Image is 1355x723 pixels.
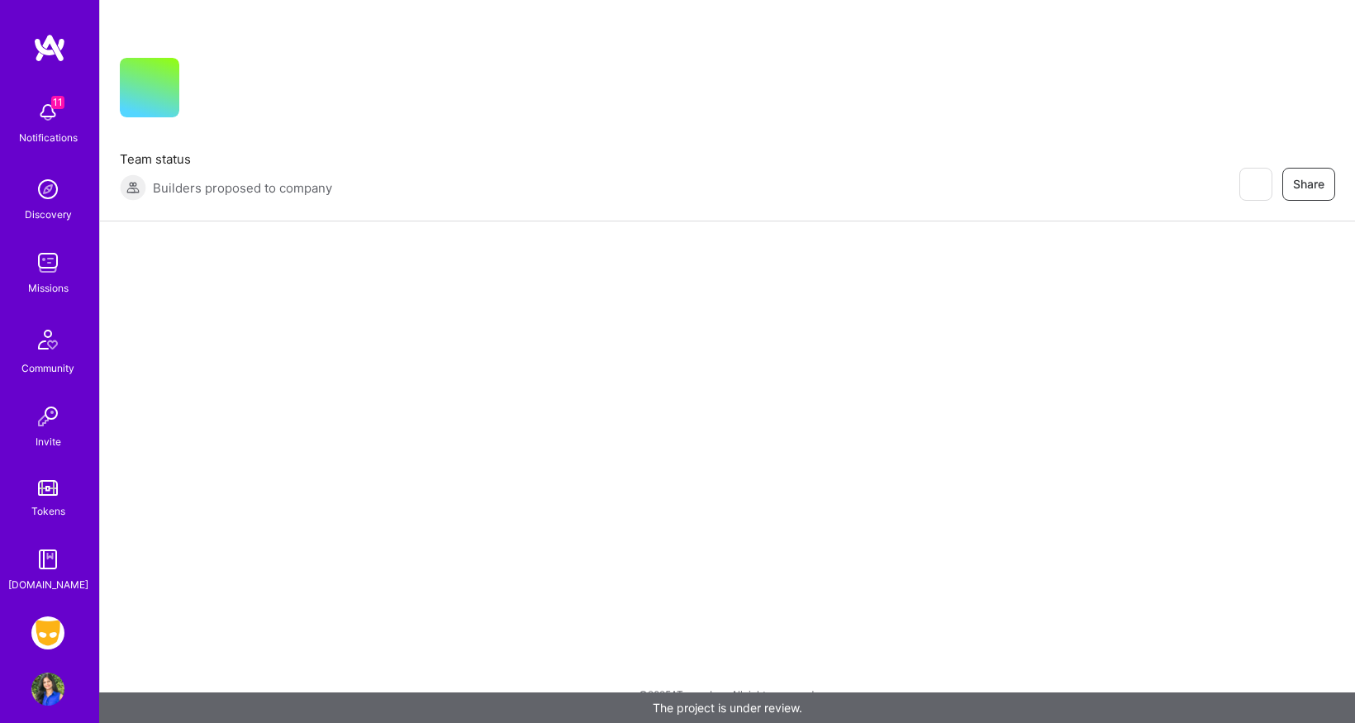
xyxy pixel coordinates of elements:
img: Community [28,320,68,359]
img: tokens [38,480,58,496]
div: Notifications [19,129,78,146]
a: User Avatar [27,673,69,706]
span: 11 [51,96,64,109]
div: [DOMAIN_NAME] [8,576,88,593]
div: Invite [36,433,61,450]
span: Team status [120,150,332,168]
img: Builders proposed to company [120,174,146,201]
img: Grindr: Data + FE + CyberSecurity + QA [31,616,64,649]
i: icon CompanyGray [199,84,212,98]
img: guide book [31,543,64,576]
img: User Avatar [31,673,64,706]
div: Missions [28,279,69,297]
img: discovery [31,173,64,206]
span: Builders proposed to company [153,179,332,197]
div: Discovery [25,206,72,223]
i: icon EyeClosed [1248,178,1262,191]
div: The project is under review. [99,692,1355,723]
img: Invite [31,400,64,433]
a: Grindr: Data + FE + CyberSecurity + QA [27,616,69,649]
img: bell [31,96,64,129]
button: Share [1282,168,1335,201]
img: logo [33,33,66,63]
div: Tokens [31,502,65,520]
span: Share [1293,176,1324,193]
img: teamwork [31,246,64,279]
div: Community [21,359,74,377]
